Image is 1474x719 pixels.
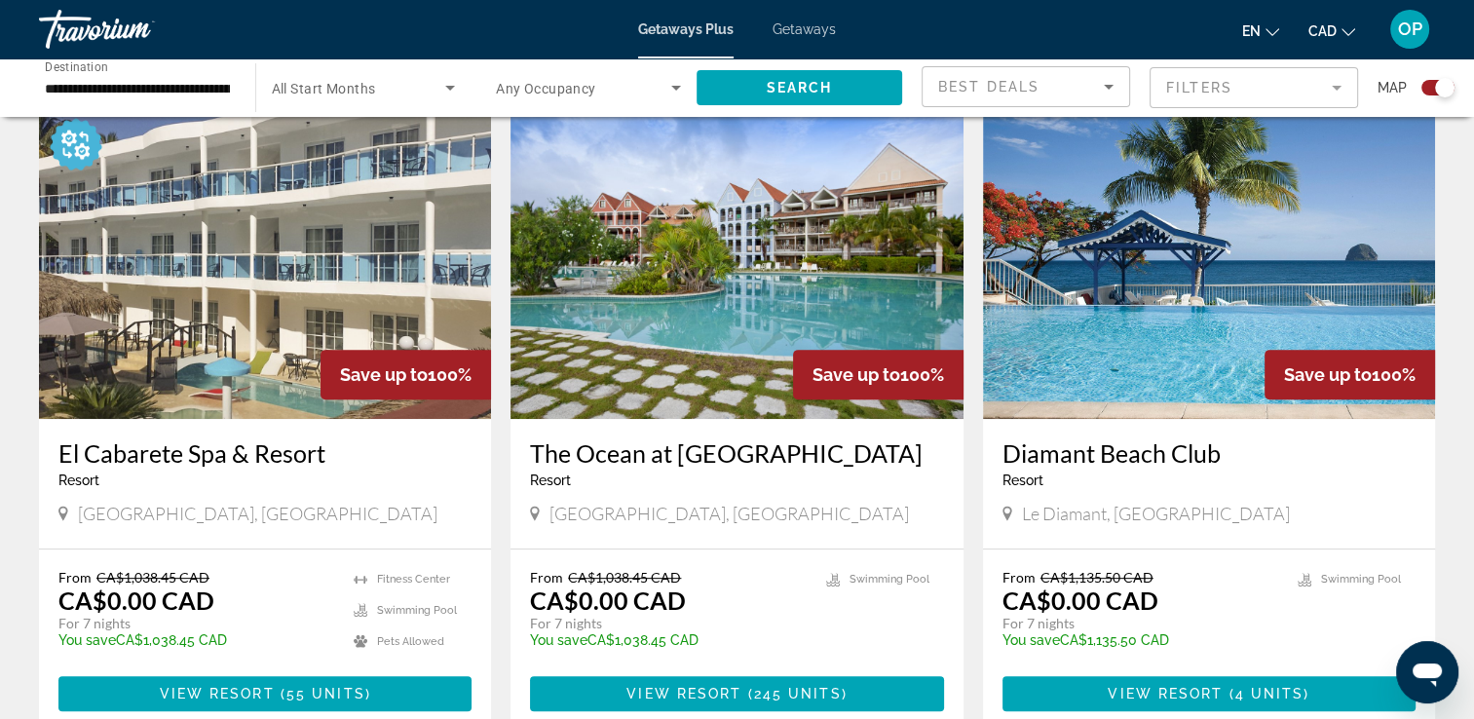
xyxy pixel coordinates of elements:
p: CA$1,038.45 CAD [530,632,806,648]
span: CA$1,038.45 CAD [96,569,209,586]
span: Save up to [340,364,428,385]
a: Diamant Beach Club [1002,438,1416,468]
span: Save up to [1284,364,1372,385]
div: 100% [1265,350,1435,399]
span: Resort [530,473,571,488]
span: OP [1398,19,1422,39]
span: [GEOGRAPHIC_DATA], [GEOGRAPHIC_DATA] [549,503,909,524]
span: Resort [1002,473,1043,488]
img: 4063O01X.jpg [510,107,963,419]
button: View Resort(4 units) [1002,676,1416,711]
a: Travorium [39,4,234,55]
a: El Cabarete Spa & Resort [58,438,472,468]
span: Fitness Center [377,573,450,586]
p: CA$0.00 CAD [58,586,214,615]
button: Change language [1242,17,1279,45]
span: Destination [45,59,108,73]
span: Le Diamant, [GEOGRAPHIC_DATA] [1022,503,1290,524]
button: View Resort(245 units) [530,676,943,711]
p: For 7 nights [1002,615,1278,632]
button: Filter [1150,66,1358,109]
iframe: Button to launch messaging window [1396,641,1458,703]
span: From [1002,569,1036,586]
button: View Resort(55 units) [58,676,472,711]
span: ( ) [275,686,371,701]
span: 4 units [1235,686,1304,701]
p: CA$1,038.45 CAD [58,632,334,648]
span: You save [530,632,587,648]
p: CA$0.00 CAD [1002,586,1158,615]
div: 100% [321,350,491,399]
span: 55 units [286,686,365,701]
span: Map [1378,74,1407,101]
a: Getaways [773,21,836,37]
span: Swimming Pool [1321,573,1401,586]
mat-select: Sort by [938,75,1114,98]
p: For 7 nights [58,615,334,632]
span: You save [1002,632,1060,648]
span: View Resort [160,686,275,701]
span: en [1242,23,1261,39]
span: CA$1,038.45 CAD [568,569,681,586]
span: From [530,569,563,586]
span: Best Deals [938,79,1039,95]
button: Change currency [1308,17,1355,45]
img: D826E01X.jpg [39,107,491,419]
span: Swimming Pool [850,573,929,586]
button: User Menu [1384,9,1435,50]
span: View Resort [1108,686,1223,701]
p: CA$1,135.50 CAD [1002,632,1278,648]
span: 245 units [754,686,842,701]
span: Pets Allowed [377,635,444,648]
span: [GEOGRAPHIC_DATA], [GEOGRAPHIC_DATA] [78,503,437,524]
span: From [58,569,92,586]
p: For 7 nights [530,615,806,632]
p: CA$0.00 CAD [530,586,686,615]
a: The Ocean at [GEOGRAPHIC_DATA] [530,438,943,468]
button: Search [697,70,903,105]
span: ( ) [1223,686,1309,701]
span: CAD [1308,23,1337,39]
span: Save up to [813,364,900,385]
span: CA$1,135.50 CAD [1040,569,1153,586]
div: 100% [793,350,964,399]
span: ( ) [741,686,847,701]
span: Resort [58,473,99,488]
span: Search [766,80,832,95]
span: Any Occupancy [496,81,596,96]
span: All Start Months [272,81,376,96]
span: Swimming Pool [377,604,457,617]
a: Getaways Plus [638,21,734,37]
span: View Resort [626,686,741,701]
img: 3128O01X.jpg [983,107,1435,419]
span: You save [58,632,116,648]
